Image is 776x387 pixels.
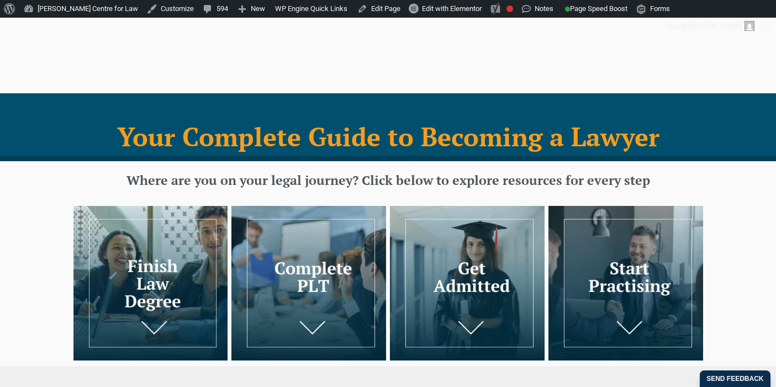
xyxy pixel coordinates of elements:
[126,172,650,189] span: Where are you on your legal journey? Click below to explore resources for every step
[662,18,759,35] a: Howdy,
[422,4,482,13] span: Edit with Elementor
[688,22,741,30] span: [PERSON_NAME]
[79,123,698,150] h1: Your Complete Guide to Becoming a Lawyer
[506,6,513,12] div: Focus keyphrase not set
